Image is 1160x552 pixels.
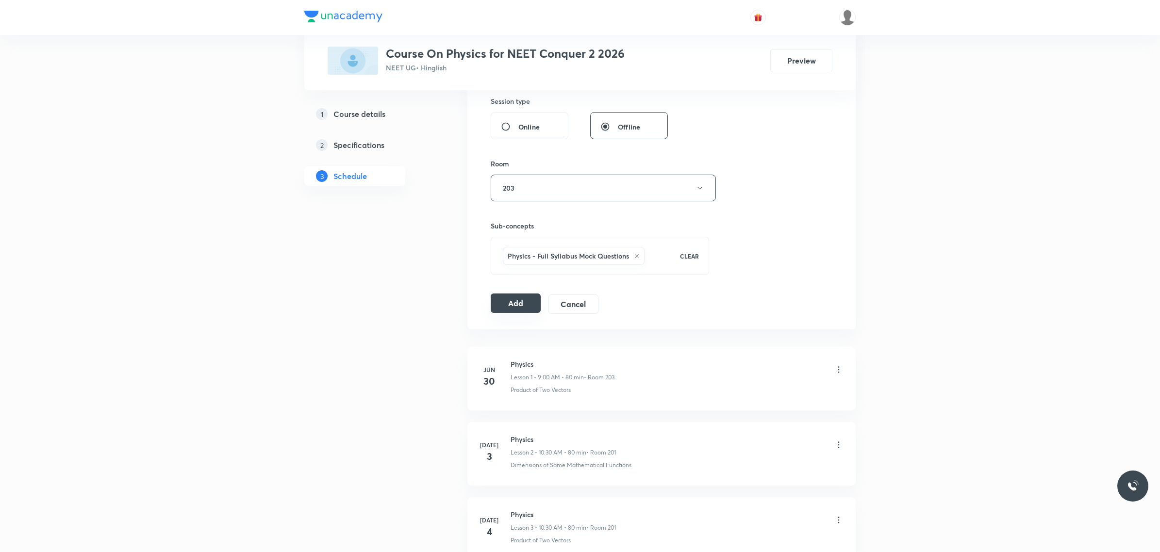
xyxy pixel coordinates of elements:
p: Product of Two Vectors [511,536,571,545]
h5: Course details [333,108,385,120]
button: Cancel [548,294,598,314]
h6: Session type [491,96,530,106]
p: Lesson 1 • 9:00 AM • 80 min [511,373,584,382]
p: CLEAR [680,252,699,260]
a: 2Specifications [304,135,436,155]
p: Lesson 3 • 10:30 AM • 80 min [511,523,586,532]
h3: Course On Physics for NEET Conquer 2 2026 [386,47,625,61]
p: • Room 201 [586,523,616,532]
a: Company Logo [304,11,382,25]
p: Dimensions of Some Mathematical Functions [511,461,631,470]
img: Company Logo [304,11,382,22]
button: Add [491,293,541,313]
button: avatar [750,10,766,25]
p: Product of Two Vectors [511,386,571,394]
a: 1Course details [304,104,436,124]
h5: Schedule [333,170,367,182]
h6: Room [491,159,509,169]
h4: 3 [480,449,499,464]
h6: Sub-concepts [491,221,709,231]
p: Lesson 2 • 10:30 AM • 80 min [511,448,586,457]
img: ttu [1127,480,1139,492]
img: 830884EB-1C8E-4EE2-B266-423B7D736E9B_plus.png [328,47,378,75]
img: avatar [754,13,762,22]
h6: Physics [511,509,616,520]
h4: 4 [480,524,499,539]
button: Preview [770,49,832,72]
h4: 30 [480,374,499,389]
p: • Room 201 [586,448,616,457]
h6: Physics - Full Syllabus Mock Questions [508,251,629,261]
p: 1 [316,108,328,120]
p: NEET UG • Hinglish [386,63,625,73]
h6: Physics [511,434,616,444]
button: 203 [491,175,716,201]
img: UNACADEMY [839,9,856,26]
p: • Room 203 [584,373,614,382]
h6: [DATE] [480,440,499,449]
span: Offline [618,122,640,132]
p: 3 [316,170,328,182]
h6: [DATE] [480,516,499,524]
h6: Physics [511,359,614,369]
p: 2 [316,139,328,151]
h5: Specifications [333,139,384,151]
span: Online [518,122,540,132]
h6: Jun [480,365,499,374]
